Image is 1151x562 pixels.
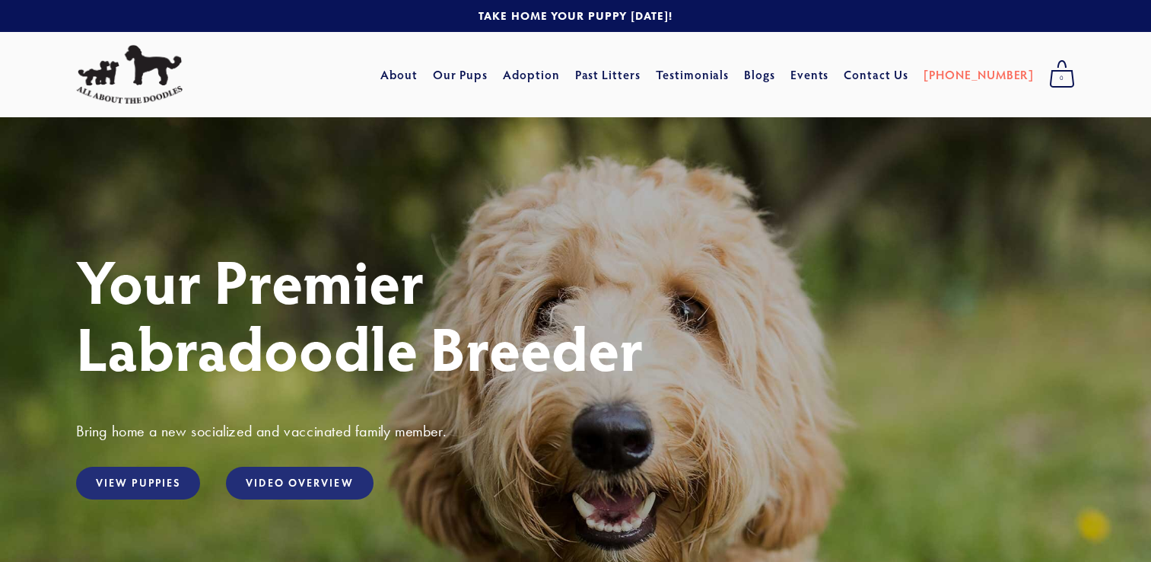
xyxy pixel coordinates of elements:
a: Contact Us [844,61,908,88]
h3: Bring home a new socialized and vaccinated family member. [76,421,1075,441]
a: View Puppies [76,467,200,500]
h1: Your Premier Labradoodle Breeder [76,247,1075,381]
a: About [380,61,418,88]
a: Events [790,61,829,88]
a: Blogs [744,61,775,88]
a: Testimonials [656,61,730,88]
a: 0 items in cart [1041,56,1083,94]
a: Past Litters [575,66,641,82]
img: All About The Doodles [76,45,183,104]
a: Our Pups [433,61,488,88]
a: Adoption [503,61,560,88]
span: 0 [1049,69,1075,88]
a: Video Overview [226,467,373,500]
a: [PHONE_NUMBER] [924,61,1034,88]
